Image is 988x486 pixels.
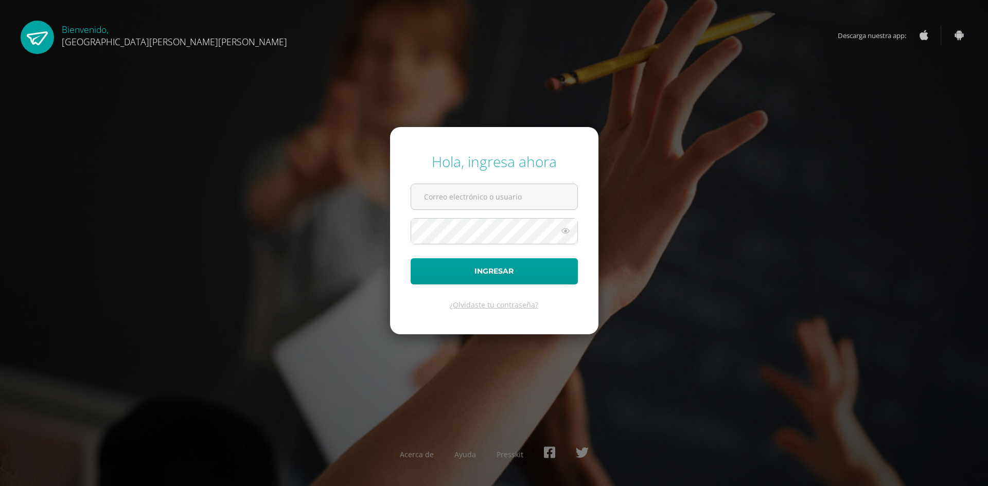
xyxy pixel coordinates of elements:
[411,258,578,284] button: Ingresar
[497,449,523,459] a: Presskit
[62,35,287,48] span: [GEOGRAPHIC_DATA][PERSON_NAME][PERSON_NAME]
[62,21,287,48] div: Bienvenido,
[411,184,577,209] input: Correo electrónico o usuario
[411,152,578,171] div: Hola, ingresa ahora
[400,449,434,459] a: Acerca de
[450,300,538,310] a: ¿Olvidaste tu contraseña?
[838,26,916,45] span: Descarga nuestra app:
[454,449,476,459] a: Ayuda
